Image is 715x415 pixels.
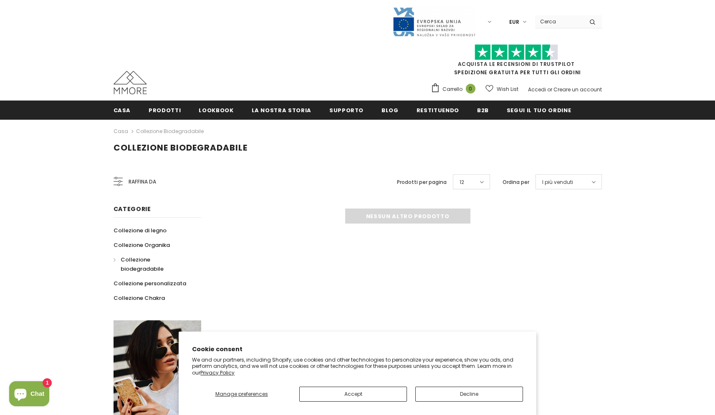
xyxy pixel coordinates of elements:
[415,387,523,402] button: Decline
[417,101,459,119] a: Restituendo
[535,15,583,28] input: Search Site
[397,178,447,186] label: Prodotti per pagina
[149,101,181,119] a: Prodotti
[509,18,519,26] span: EUR
[114,223,167,238] a: Collezione di legno
[299,387,407,402] button: Accept
[382,106,399,114] span: Blog
[192,357,523,376] p: We and our partners, including Shopify, use cookies and other technologies to personalize your ex...
[114,126,128,136] a: Casa
[136,128,204,135] a: Collezione biodegradabile
[507,101,571,119] a: Segui il tuo ordine
[114,279,186,287] span: Collezione personalizzata
[528,86,546,93] a: Accedi
[382,101,399,119] a: Blog
[215,390,268,397] span: Manage preferences
[192,387,291,402] button: Manage preferences
[114,101,131,119] a: Casa
[7,381,52,408] inbox-online-store-chat: Shopify online store chat
[199,101,233,119] a: Lookbook
[114,241,170,249] span: Collezione Organika
[497,85,518,93] span: Wish List
[392,18,476,25] a: Javni Razpis
[329,101,364,119] a: supporto
[114,291,165,305] a: Collezione Chakra
[199,106,233,114] span: Lookbook
[431,48,602,76] span: SPEDIZIONE GRATUITA PER TUTTI GLI ORDINI
[485,82,518,96] a: Wish List
[542,178,573,186] span: I più venduti
[442,85,462,93] span: Carrello
[417,106,459,114] span: Restituendo
[114,252,192,276] a: Collezione biodegradabile
[129,177,156,186] span: Raffina da
[114,106,131,114] span: Casa
[329,106,364,114] span: supporto
[114,71,147,94] img: Casi MMORE
[114,276,186,291] a: Collezione personalizzata
[507,106,571,114] span: Segui il tuo ordine
[252,106,311,114] span: La nostra storia
[475,44,558,60] img: Fidati di Pilot Stars
[458,60,575,68] a: Acquista le recensioni di TrustPilot
[114,205,151,213] span: Categorie
[114,238,170,252] a: Collezione Organika
[114,294,165,302] span: Collezione Chakra
[114,142,248,153] span: Collezione biodegradabile
[114,226,167,234] span: Collezione di legno
[149,106,181,114] span: Prodotti
[477,106,489,114] span: B2B
[460,178,464,186] span: 12
[466,84,475,93] span: 0
[200,369,235,376] a: Privacy Policy
[431,83,480,96] a: Carrello 0
[477,101,489,119] a: B2B
[192,345,523,354] h2: Cookie consent
[252,101,311,119] a: La nostra storia
[547,86,552,93] span: or
[121,256,164,273] span: Collezione biodegradabile
[503,178,529,186] label: Ordina per
[553,86,602,93] a: Creare un account
[392,7,476,37] img: Javni Razpis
